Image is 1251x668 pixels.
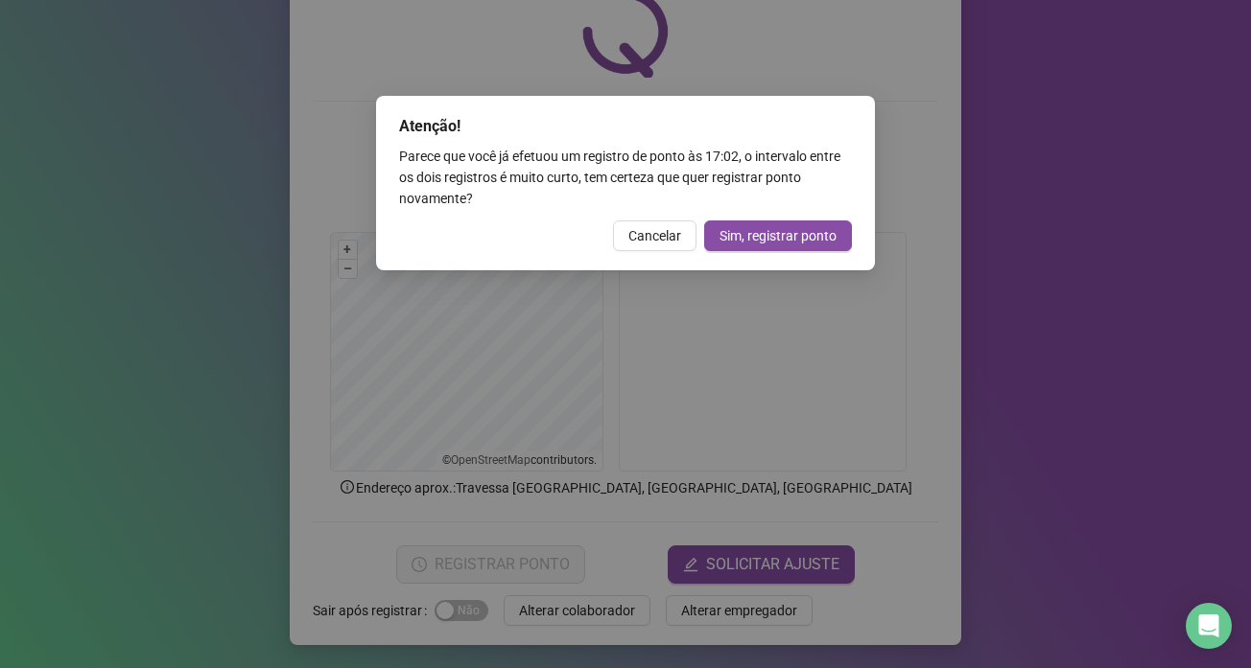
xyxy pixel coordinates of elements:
[399,146,852,209] div: Parece que você já efetuou um registro de ponto às 17:02 , o intervalo entre os dois registros é ...
[399,115,852,138] div: Atenção!
[628,225,681,246] span: Cancelar
[613,220,696,251] button: Cancelar
[1186,603,1232,649] div: Open Intercom Messenger
[704,220,852,251] button: Sim, registrar ponto
[720,225,837,246] span: Sim, registrar ponto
